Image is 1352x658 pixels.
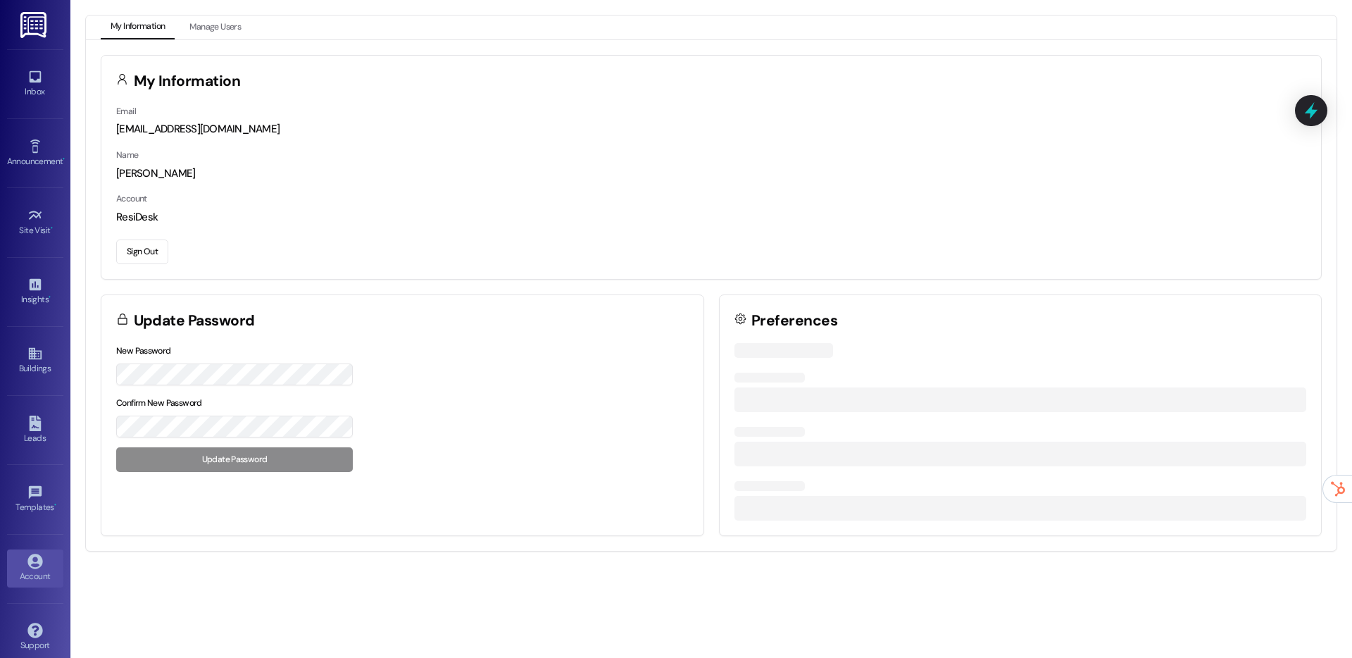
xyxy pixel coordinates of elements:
div: [PERSON_NAME] [116,166,1306,181]
label: Account [116,193,147,204]
span: • [63,154,65,164]
div: [EMAIL_ADDRESS][DOMAIN_NAME] [116,122,1306,137]
label: Name [116,149,139,161]
a: Support [7,619,63,657]
h3: Preferences [751,314,837,328]
div: ResiDesk [116,210,1306,225]
span: • [54,500,56,510]
a: Site Visit • [7,204,63,242]
h3: My Information [134,74,241,89]
label: Confirm New Password [116,397,202,409]
a: Inbox [7,65,63,103]
img: ResiDesk Logo [20,12,49,38]
label: New Password [116,345,171,356]
label: Email [116,106,136,117]
a: Insights • [7,273,63,311]
span: • [49,292,51,302]
h3: Update Password [134,314,255,328]
a: Account [7,550,63,588]
a: Leads [7,411,63,449]
button: Sign Out [116,240,168,264]
button: My Information [101,15,175,39]
button: Manage Users [180,15,251,39]
span: • [51,223,53,233]
a: Buildings [7,342,63,380]
a: Templates • [7,480,63,519]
